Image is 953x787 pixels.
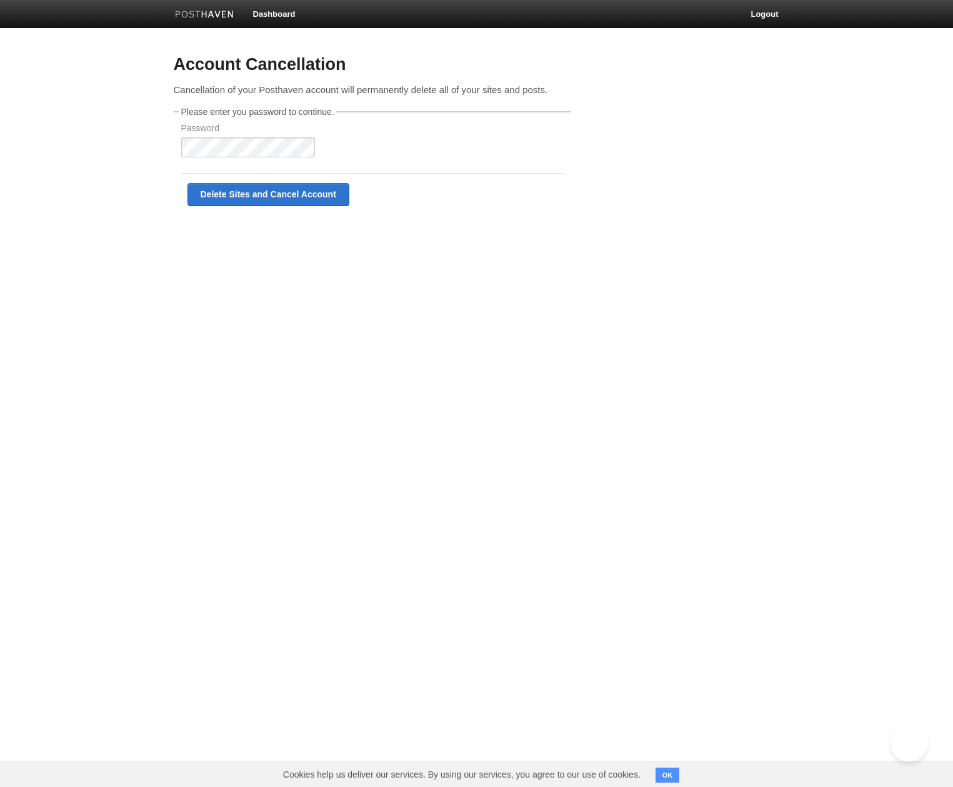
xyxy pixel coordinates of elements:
iframe: Help Scout Beacon - Open [891,725,928,762]
img: Posthaven-bar [175,11,234,20]
span: Cookies help us deliver our services. By using our services, you agree to our use of cookies. [271,762,653,787]
legend: Please enter you password to continue. [179,107,336,116]
input: Delete Sites and Cancel Account [187,183,349,206]
label: Password [181,124,315,136]
input: Password [181,137,315,157]
button: OK [656,768,680,783]
h3: Account Cancellation [174,56,572,74]
p: Cancellation of your Posthaven account will permanently delete all of your sites and posts. [174,83,572,96]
